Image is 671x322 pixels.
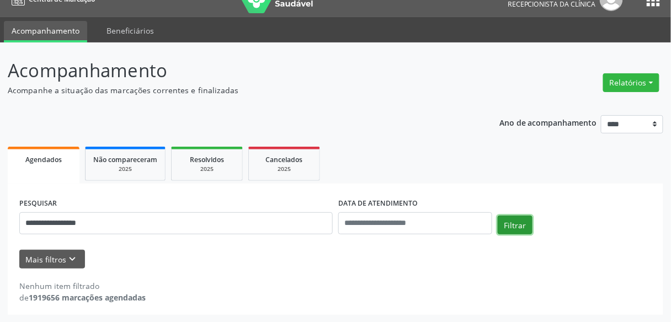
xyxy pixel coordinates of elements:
label: PESQUISAR [19,195,57,212]
p: Acompanhe a situação das marcações correntes e finalizadas [8,84,467,96]
a: Acompanhamento [4,21,87,42]
div: Nenhum item filtrado [19,280,146,292]
p: Ano de acompanhamento [499,115,597,129]
div: 2025 [257,165,312,173]
label: DATA DE ATENDIMENTO [338,195,418,212]
strong: 1919656 marcações agendadas [29,292,146,303]
span: Resolvidos [190,155,224,164]
div: 2025 [179,165,235,173]
p: Acompanhamento [8,57,467,84]
i: keyboard_arrow_down [67,253,79,265]
div: 2025 [93,165,157,173]
button: Filtrar [498,216,532,234]
span: Agendados [25,155,62,164]
button: Relatórios [603,73,659,92]
a: Beneficiários [99,21,162,40]
button: Mais filtroskeyboard_arrow_down [19,250,85,269]
span: Não compareceram [93,155,157,164]
span: Cancelados [266,155,303,164]
div: de [19,292,146,303]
